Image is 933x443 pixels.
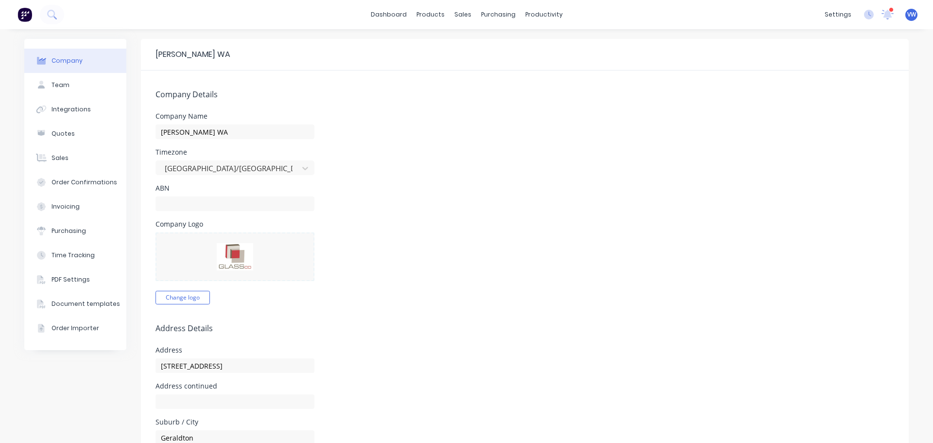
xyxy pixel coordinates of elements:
[52,275,90,284] div: PDF Settings
[24,219,126,243] button: Purchasing
[24,170,126,195] button: Order Confirmations
[366,7,412,22] a: dashboard
[476,7,520,22] div: purchasing
[52,105,91,114] div: Integrations
[52,129,75,138] div: Quotes
[52,154,69,162] div: Sales
[820,7,856,22] div: settings
[412,7,449,22] div: products
[24,292,126,316] button: Document templates
[155,419,314,425] div: Suburb / City
[24,49,126,73] button: Company
[52,202,80,211] div: Invoicing
[24,195,126,219] button: Invoicing
[52,227,86,235] div: Purchasing
[155,221,314,228] div: Company Logo
[155,347,314,354] div: Address
[520,7,568,22] div: productivity
[24,146,126,170] button: Sales
[24,122,126,146] button: Quotes
[155,113,314,120] div: Company Name
[52,300,120,308] div: Document templates
[155,324,894,333] h5: Address Details
[17,7,32,22] img: Factory
[449,7,476,22] div: sales
[52,251,95,260] div: Time Tracking
[155,185,314,192] div: ABN
[24,267,126,292] button: PDF Settings
[52,56,83,65] div: Company
[907,10,916,19] span: VW
[155,149,314,156] div: Timezone
[24,316,126,340] button: Order Importer
[24,243,126,267] button: Time Tracking
[24,73,126,97] button: Team
[52,178,117,187] div: Order Confirmations
[52,81,69,89] div: Team
[155,49,230,60] div: [PERSON_NAME] WA
[24,97,126,122] button: Integrations
[52,324,99,333] div: Order Importer
[155,90,894,99] h5: Company Details
[155,291,210,304] button: Change logo
[155,383,314,390] div: Address continued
